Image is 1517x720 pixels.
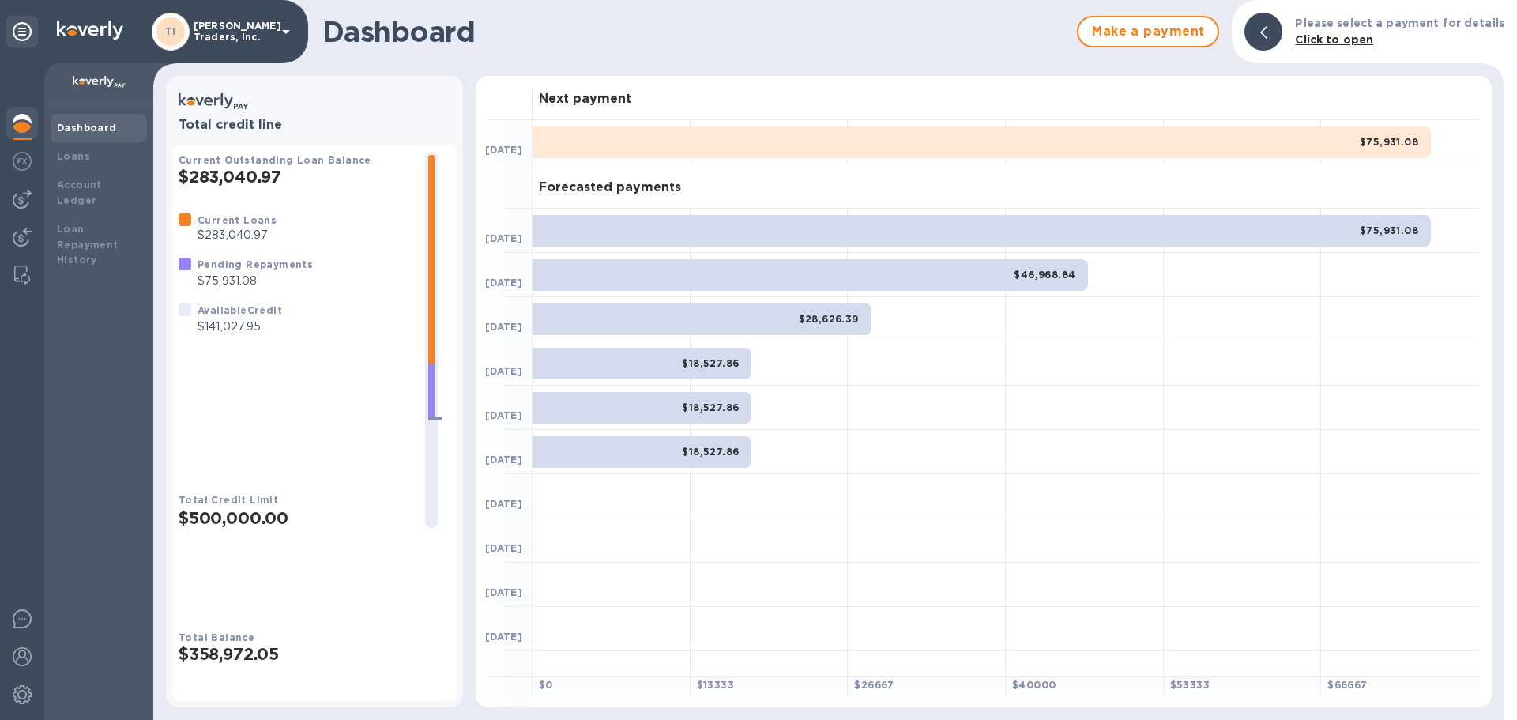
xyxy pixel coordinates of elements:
h3: Forecasted payments [539,180,681,195]
b: Total Credit Limit [179,494,278,506]
b: $ 53333 [1170,679,1210,691]
b: $ 40000 [1012,679,1056,691]
img: Logo [57,21,123,40]
button: Make a payment [1077,16,1219,47]
h3: Next payment [539,92,631,107]
h1: Dashboard [322,15,1069,48]
b: $ 26667 [854,679,894,691]
b: $18,527.86 [682,357,739,369]
b: Click to open [1295,33,1373,46]
b: [DATE] [485,542,522,554]
b: $75,931.08 [1360,136,1418,148]
b: $ 13333 [697,679,734,691]
p: $283,040.97 [198,227,277,243]
b: [DATE] [485,586,522,598]
b: Please select a payment for details [1295,17,1504,29]
b: Current Loans [198,214,277,226]
b: Loan Repayment History [57,223,119,266]
b: Account Ledger [57,179,102,206]
b: [DATE] [485,144,522,156]
b: Total Balance [179,631,254,643]
span: Make a payment [1091,22,1205,41]
b: Pending Repayments [198,258,313,270]
b: [DATE] [485,498,522,510]
p: $141,027.95 [198,319,282,335]
div: Unpin categories [6,16,38,47]
b: $18,527.86 [682,446,739,458]
b: $ 0 [539,679,553,691]
b: [DATE] [485,277,522,288]
b: Current Outstanding Loan Balance [179,154,371,166]
b: [DATE] [485,631,522,643]
b: Loans [57,150,90,162]
p: $75,931.08 [198,273,313,289]
img: Foreign exchange [13,152,32,171]
b: [DATE] [485,321,522,333]
b: $75,931.08 [1360,224,1418,236]
b: $28,626.39 [799,313,859,325]
h2: $358,972.05 [179,644,450,664]
b: $18,527.86 [682,401,739,413]
h2: $500,000.00 [179,508,412,528]
b: $46,968.84 [1014,269,1075,281]
b: [DATE] [485,454,522,466]
h3: Total credit line [179,118,450,133]
b: [DATE] [485,409,522,421]
b: TI [165,25,176,37]
b: Available Credit [198,304,282,316]
p: [PERSON_NAME] Traders, Inc. [194,21,273,43]
h2: $283,040.97 [179,167,412,187]
b: [DATE] [485,365,522,377]
b: $ 66667 [1327,679,1367,691]
b: Dashboard [57,122,117,134]
b: [DATE] [485,232,522,244]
